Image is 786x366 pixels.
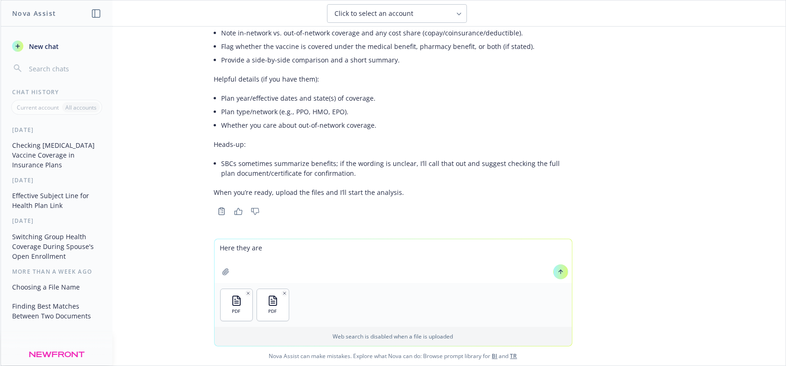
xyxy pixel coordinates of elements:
[220,332,566,340] p: Web search is disabled when a file is uploaded
[65,104,97,111] p: All accounts
[217,207,226,215] svg: Copy to clipboard
[1,217,112,225] div: [DATE]
[1,126,112,134] div: [DATE]
[222,105,572,118] li: Plan type/network (e.g., PPO, HMO, EPO).
[8,138,105,173] button: Checking [MEDICAL_DATA] Vaccine Coverage in Insurance Plans
[214,139,572,149] p: Heads-up:
[222,118,572,132] li: Whether you care about out-of-network coverage.
[222,26,572,40] li: Note in-network vs. out-of-network coverage and any cost share (copay/coinsurance/deductible).
[215,239,572,283] textarea: Here they are
[4,346,782,366] span: Nova Assist can make mistakes. Explore what Nova can do: Browse prompt library for and
[222,91,572,105] li: Plan year/effective dates and state(s) of coverage.
[8,229,105,264] button: Switching Group Health Coverage During Spouse's Open Enrollment
[8,279,105,295] button: Choosing a File Name
[232,308,241,314] span: PDF
[327,4,467,23] button: Click to select an account
[8,38,105,55] button: New chat
[510,352,517,360] a: TR
[335,9,414,18] span: Click to select an account
[222,53,572,67] li: Provide a side-by-side comparison and a short summary.
[12,8,56,18] h1: Nova Assist
[27,62,101,75] input: Search chats
[492,352,498,360] a: BI
[269,308,277,314] span: PDF
[222,157,572,180] li: SBCs sometimes summarize benefits; if the wording is unclear, I’ll call that out and suggest chec...
[1,268,112,276] div: More than a week ago
[1,176,112,184] div: [DATE]
[248,205,263,218] button: Thumbs down
[214,74,572,84] p: Helpful details (if you have them):
[214,187,572,197] p: When you’re ready, upload the files and I’ll start the analysis.
[222,40,572,53] li: Flag whether the vaccine is covered under the medical benefit, pharmacy benefit, or both (if stat...
[257,289,289,321] button: PDF
[8,188,105,213] button: Effective Subject Line for Health Plan Link
[17,104,59,111] p: Current account
[8,298,105,324] button: Finding Best Matches Between Two Documents
[1,88,112,96] div: Chat History
[221,289,252,321] button: PDF
[27,41,59,51] span: New chat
